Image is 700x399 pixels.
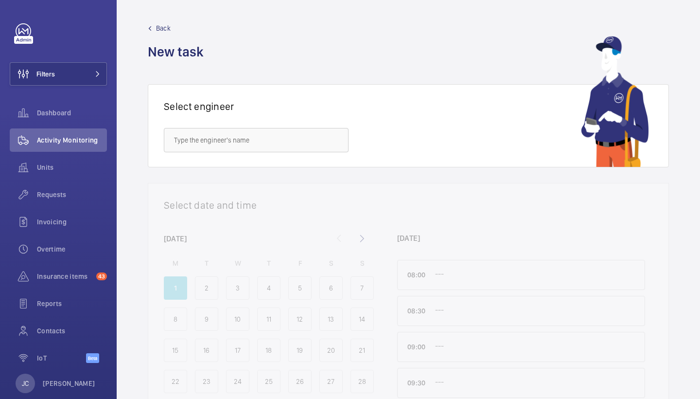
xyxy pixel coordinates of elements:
span: IoT [37,353,86,363]
span: Insurance items [37,272,92,281]
span: 43 [96,272,107,280]
span: Reports [37,299,107,308]
span: Requests [37,190,107,199]
span: Activity Monitoring [37,135,107,145]
input: Type the engineer's name [164,128,349,152]
p: [PERSON_NAME] [43,379,95,388]
span: Back [156,23,171,33]
span: Units [37,163,107,172]
span: Beta [86,353,99,363]
span: Overtime [37,244,107,254]
h1: Select engineer [164,100,234,112]
span: Dashboard [37,108,107,118]
span: Contacts [37,326,107,336]
button: Filters [10,62,107,86]
span: Filters [36,69,55,79]
p: JC [22,379,29,388]
span: Invoicing [37,217,107,227]
img: mechanic using app [581,36,649,167]
h1: New task [148,43,210,61]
